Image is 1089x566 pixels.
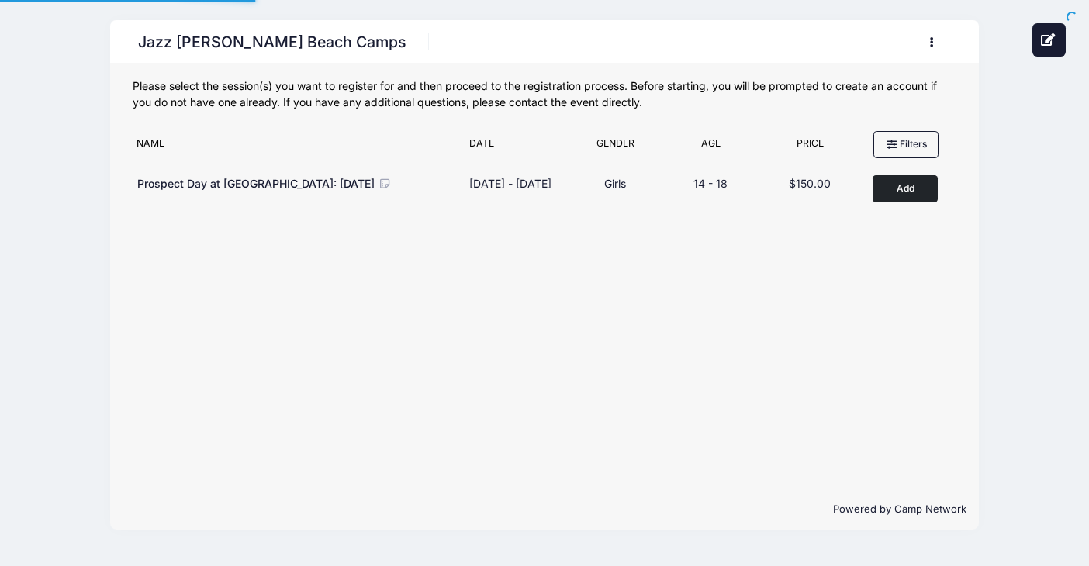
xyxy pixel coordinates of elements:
[137,177,375,190] span: Prospect Day at [GEOGRAPHIC_DATA]: [DATE]
[873,175,938,202] button: Add
[604,177,626,190] span: Girls
[133,29,411,56] h1: Jazz [PERSON_NAME] Beach Camps
[130,136,462,158] div: Name
[693,177,728,190] span: 14 - 18
[760,136,860,158] div: Price
[462,136,569,158] div: Date
[789,177,831,190] span: $150.00
[873,131,939,157] button: Filters
[133,78,956,111] div: Please select the session(s) you want to register for and then proceed to the registration proces...
[569,136,661,158] div: Gender
[123,502,966,517] p: Powered by Camp Network
[661,136,761,158] div: Age
[469,175,551,192] div: [DATE] - [DATE]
